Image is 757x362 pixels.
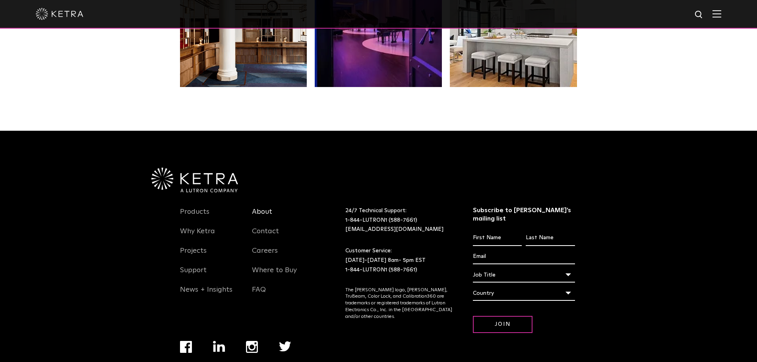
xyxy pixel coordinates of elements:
[180,207,209,226] a: Products
[473,206,575,223] h3: Subscribe to [PERSON_NAME]’s mailing list
[213,341,225,352] img: linkedin
[345,206,453,234] p: 24/7 Technical Support:
[180,206,240,304] div: Navigation Menu
[345,217,417,223] a: 1-844-LUTRON1 (588-7661)
[473,316,532,333] input: Join
[473,249,575,264] input: Email
[694,10,704,20] img: search icon
[252,206,312,304] div: Navigation Menu
[345,267,417,273] a: 1-844-LUTRON1 (588-7661)
[473,286,575,301] div: Country
[36,8,83,20] img: ketra-logo-2019-white
[180,285,232,304] a: News + Insights
[180,341,192,353] img: facebook
[345,226,443,232] a: [EMAIL_ADDRESS][DOMAIN_NAME]
[180,246,207,265] a: Projects
[252,207,272,226] a: About
[345,246,453,275] p: Customer Service: [DATE]-[DATE] 8am- 5pm EST
[526,230,575,246] input: Last Name
[345,287,453,320] p: The [PERSON_NAME] logo, [PERSON_NAME], TruBeam, Color Lock, and Calibration360 are trademarks or ...
[473,267,575,283] div: Job Title
[252,246,278,265] a: Careers
[473,230,522,246] input: First Name
[252,266,297,284] a: Where to Buy
[151,168,238,192] img: Ketra-aLutronCo_White_RGB
[252,227,279,245] a: Contact
[180,227,215,245] a: Why Ketra
[252,285,266,304] a: FAQ
[180,266,207,284] a: Support
[279,341,291,352] img: twitter
[712,10,721,17] img: Hamburger%20Nav.svg
[246,341,258,353] img: instagram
